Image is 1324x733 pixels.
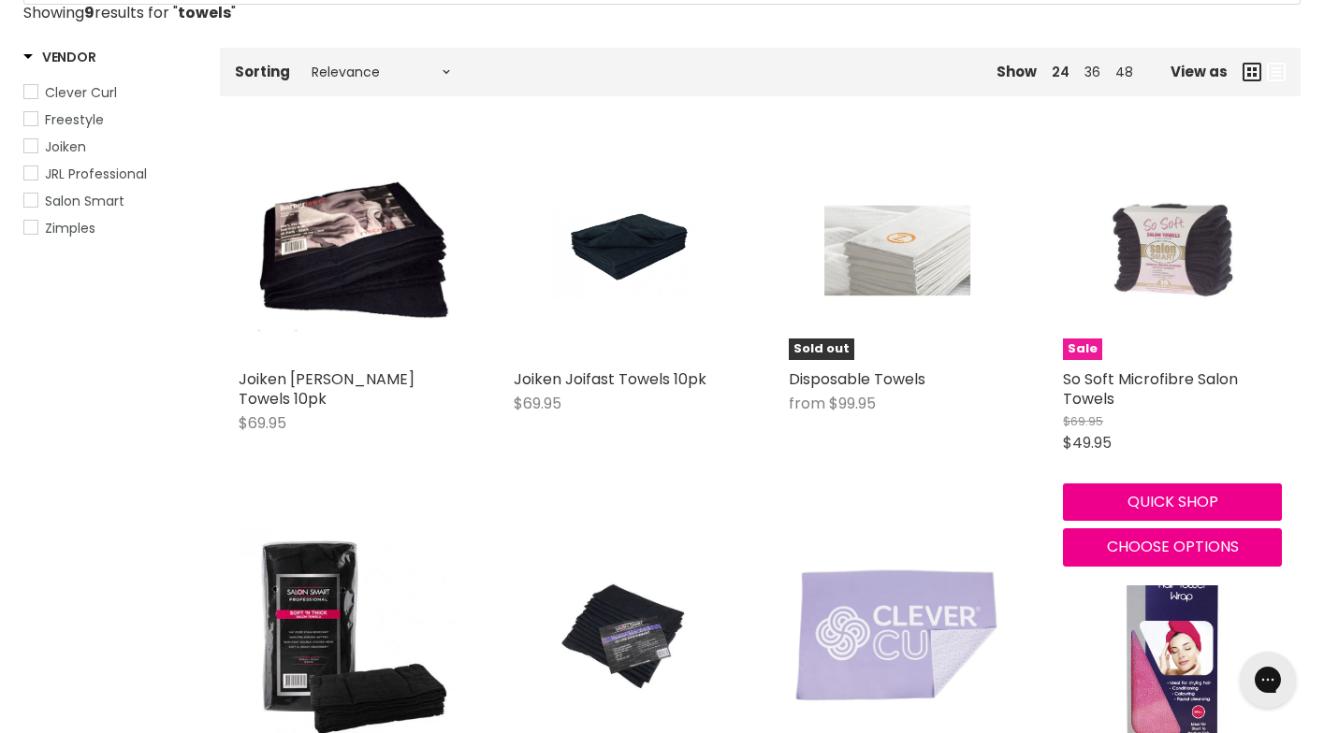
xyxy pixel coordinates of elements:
strong: towels [178,2,231,23]
a: Joiken Barber Towels 10pk [239,141,458,360]
span: Zimples [45,219,95,237]
img: Disposable Towels [824,141,970,360]
span: $69.95 [239,412,286,434]
button: Quick shop [1063,483,1282,521]
a: Joiken [23,137,196,157]
span: Choose options [1107,536,1239,557]
span: View as [1171,64,1228,79]
strong: 9 [84,2,95,23]
a: So Soft Microfibre Salon TowelsSale [1063,141,1282,360]
span: $69.95 [1063,412,1103,430]
span: Salon Smart [45,192,124,210]
a: Clever Curl [23,82,196,103]
a: Salon Smart [23,191,196,211]
span: Sale [1063,338,1102,360]
span: Clever Curl [45,83,117,102]
img: Joiken Barber Towels 10pk [242,141,453,360]
a: Zimples [23,218,196,238]
iframe: Gorgias live chat messenger [1230,645,1305,714]
label: Sorting [235,64,290,79]
img: Joiken Joifast Towels 10pk [550,141,696,360]
a: Freestyle [23,109,196,130]
span: $49.95 [1063,432,1112,453]
h3: Vendor [23,48,95,66]
span: $99.95 [829,393,876,414]
a: 48 [1115,63,1133,81]
a: Joiken Joifast Towels 10pk [514,368,706,390]
a: Disposable TowelsSold out [789,141,1008,360]
a: Joiken Joifast Towels 10pk [514,141,733,360]
span: Freestyle [45,110,104,129]
img: So Soft Microfibre Salon Towels [1100,141,1245,360]
span: Joiken [45,137,86,156]
span: Sold out [789,338,854,360]
a: Joiken [PERSON_NAME] Towels 10pk [239,368,415,410]
span: JRL Professional [45,165,147,183]
span: Show [997,62,1037,81]
a: 24 [1052,63,1069,81]
p: Showing results for " " [23,5,1301,22]
span: $69.95 [514,393,561,414]
a: Disposable Towels [789,368,925,390]
a: So Soft Microfibre Salon Towels [1063,368,1238,410]
a: JRL Professional [23,164,196,184]
button: Choose options [1063,528,1282,566]
a: 36 [1084,63,1100,81]
span: from [789,393,825,414]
